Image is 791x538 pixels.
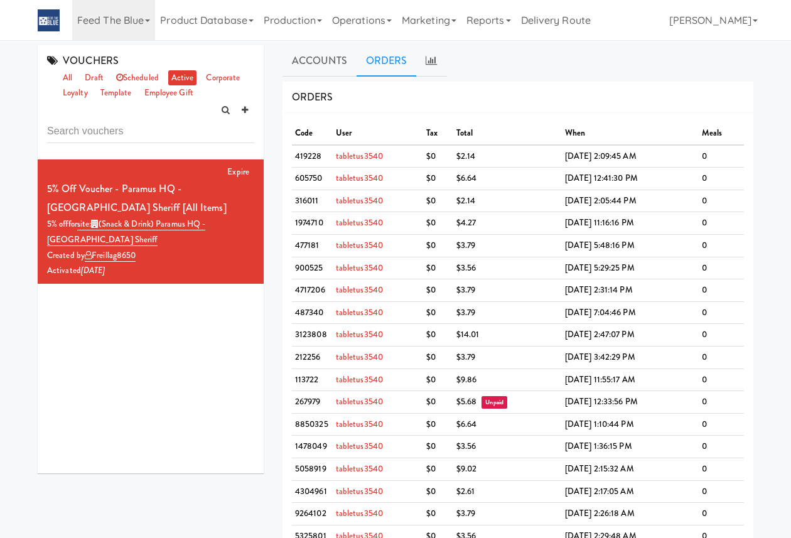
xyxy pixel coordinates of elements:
[292,279,333,302] td: 4717206
[423,279,453,302] td: $0
[292,503,333,525] td: 9264102
[336,463,383,475] a: tabletus3540
[336,262,383,274] a: tabletus3540
[82,70,107,86] a: draft
[456,440,476,452] span: $3.56
[699,503,744,525] td: 0
[456,395,477,407] span: $5.68
[423,369,453,391] td: $0
[292,347,333,369] td: 212256
[699,145,744,168] td: 0
[423,257,453,279] td: $0
[38,9,60,31] img: Micromart
[562,458,699,480] td: [DATE] 2:15:32 AM
[336,217,383,229] a: tabletus3540
[336,306,383,318] a: tabletus3540
[456,195,476,207] span: $2.14
[81,264,105,276] i: [DATE]
[336,440,383,452] a: tabletus3540
[336,150,383,162] a: tabletus3540
[292,90,333,104] span: ORDERS
[699,436,744,458] td: 0
[699,458,744,480] td: 0
[456,418,477,430] span: $6.64
[423,480,453,503] td: $0
[336,395,383,407] a: tabletus3540
[699,413,744,436] td: 0
[292,436,333,458] td: 1478049
[47,218,205,246] a: site:(Snack & Drink) Paramus HQ - [GEOGRAPHIC_DATA] Sheriff
[699,480,744,503] td: 0
[203,70,243,86] a: corporate
[699,257,744,279] td: 0
[97,85,135,101] a: template
[699,212,744,235] td: 0
[456,217,476,229] span: $4.27
[47,217,254,247] div: 5% off
[699,235,744,257] td: 0
[423,324,453,347] td: $0
[699,301,744,324] td: 0
[562,122,699,145] th: when
[292,458,333,480] td: 5058919
[699,324,744,347] td: 0
[562,212,699,235] td: [DATE] 11:16:16 PM
[282,45,357,77] a: Accounts
[292,301,333,324] td: 487340
[292,168,333,190] td: 605750
[562,391,699,414] td: [DATE] 12:33:56 PM
[336,507,383,519] a: tabletus3540
[85,249,136,262] a: freillag8650
[423,458,453,480] td: $0
[113,70,162,86] a: scheduled
[456,374,477,385] span: $9.86
[292,413,333,436] td: 8850325
[562,190,699,212] td: [DATE] 2:05:44 PM
[456,306,476,318] span: $3.79
[141,85,196,101] a: employee gift
[453,122,562,145] th: total
[562,480,699,503] td: [DATE] 2:17:05 AM
[423,347,453,369] td: $0
[292,145,333,168] td: 419228
[562,347,699,369] td: [DATE] 3:42:29 PM
[336,172,383,184] a: tabletus3540
[292,324,333,347] td: 3123808
[292,391,333,414] td: 267979
[227,166,249,178] a: Expire
[47,180,254,217] div: 5% off Voucher - Paramus HQ - [GEOGRAPHIC_DATA] Sheriff [All Items]
[333,122,423,145] th: user
[423,436,453,458] td: $0
[562,413,699,436] td: [DATE] 1:10:44 PM
[336,328,383,340] a: tabletus3540
[336,284,383,296] a: tabletus3540
[562,257,699,279] td: [DATE] 5:29:25 PM
[562,369,699,391] td: [DATE] 11:55:17 AM
[47,264,105,276] span: Activated
[423,235,453,257] td: $0
[47,53,119,68] span: VOUCHERS
[423,212,453,235] td: $0
[336,485,383,497] a: tabletus3540
[336,195,383,207] a: tabletus3540
[292,235,333,257] td: 477181
[336,374,383,385] a: tabletus3540
[423,413,453,436] td: $0
[456,172,477,184] span: $6.64
[562,279,699,302] td: [DATE] 2:31:14 PM
[423,391,453,414] td: $0
[60,85,91,101] a: loyalty
[357,45,417,77] a: ORDERS
[292,257,333,279] td: 900525
[292,122,333,145] th: code
[456,328,480,340] span: $14.01
[456,262,476,274] span: $3.56
[562,503,699,525] td: [DATE] 2:26:18 AM
[699,122,744,145] th: meals
[562,168,699,190] td: [DATE] 12:41:30 PM
[292,212,333,235] td: 1974710
[423,122,453,145] th: tax
[699,347,744,369] td: 0
[456,463,477,475] span: $9.02
[456,284,476,296] span: $3.79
